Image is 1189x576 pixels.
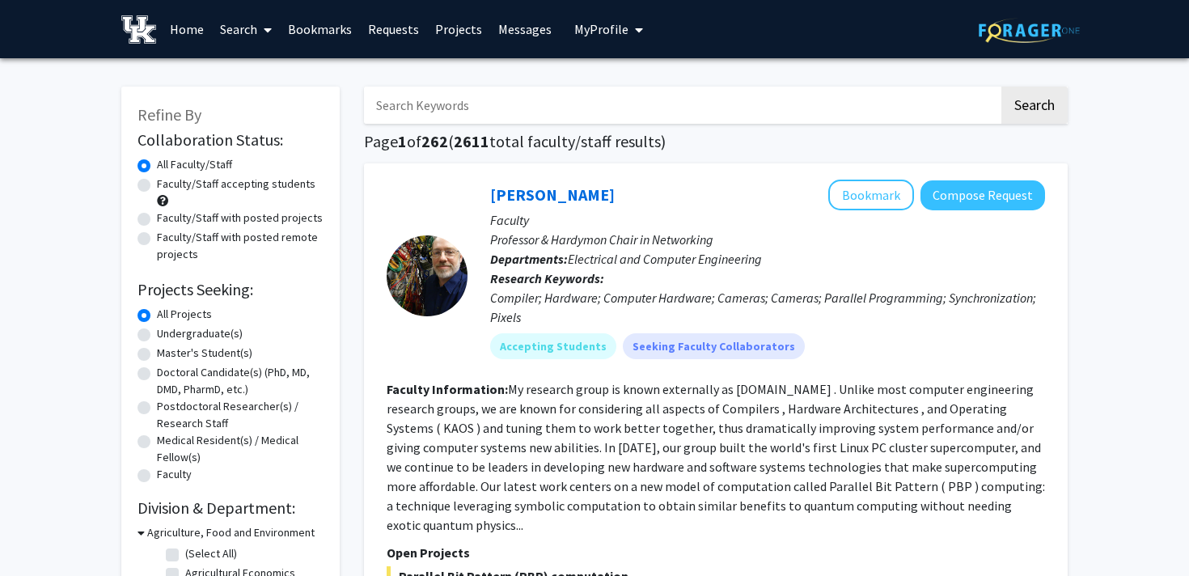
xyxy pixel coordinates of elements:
[490,288,1045,327] div: Compiler; Hardware; Computer Hardware; Cameras; Cameras; Parallel Programming; Synchronization; P...
[490,210,1045,230] p: Faculty
[360,1,427,57] a: Requests
[490,1,560,57] a: Messages
[138,498,324,518] h2: Division & Department:
[387,543,1045,562] p: Open Projects
[421,131,448,151] span: 262
[157,156,232,173] label: All Faculty/Staff
[12,503,69,564] iframe: Chat
[490,333,616,359] mat-chip: Accepting Students
[574,21,628,37] span: My Profile
[387,381,1045,533] fg-read-more: My research group is known externally as [DOMAIN_NAME] . Unlike most computer engineering researc...
[454,131,489,151] span: 2611
[427,1,490,57] a: Projects
[623,333,805,359] mat-chip: Seeking Faculty Collaborators
[138,104,201,125] span: Refine By
[157,364,324,398] label: Doctoral Candidate(s) (PhD, MD, DMD, PharmD, etc.)
[157,432,324,466] label: Medical Resident(s) / Medical Fellow(s)
[387,381,508,397] b: Faculty Information:
[490,251,568,267] b: Departments:
[138,130,324,150] h2: Collaboration Status:
[364,132,1068,151] h1: Page of ( total faculty/staff results)
[157,345,252,362] label: Master's Student(s)
[162,1,212,57] a: Home
[185,545,237,562] label: (Select All)
[147,524,315,541] h3: Agriculture, Food and Environment
[364,87,999,124] input: Search Keywords
[157,398,324,432] label: Postdoctoral Researcher(s) / Research Staff
[157,210,323,227] label: Faculty/Staff with posted projects
[121,15,156,44] img: University of Kentucky Logo
[157,176,315,193] label: Faculty/Staff accepting students
[490,230,1045,249] p: Professor & Hardymon Chair in Networking
[920,180,1045,210] button: Compose Request to Henry Dietz
[568,251,762,267] span: Electrical and Computer Engineering
[157,325,243,342] label: Undergraduate(s)
[490,184,615,205] a: [PERSON_NAME]
[212,1,280,57] a: Search
[157,466,192,483] label: Faculty
[398,131,407,151] span: 1
[138,280,324,299] h2: Projects Seeking:
[979,18,1080,43] img: ForagerOne Logo
[280,1,360,57] a: Bookmarks
[1001,87,1068,124] button: Search
[828,180,914,210] button: Add Henry Dietz to Bookmarks
[157,229,324,263] label: Faculty/Staff with posted remote projects
[157,306,212,323] label: All Projects
[490,270,604,286] b: Research Keywords:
